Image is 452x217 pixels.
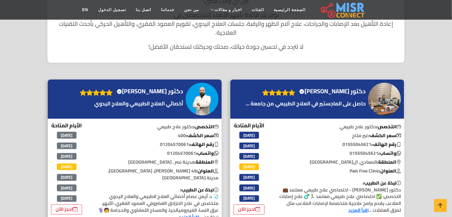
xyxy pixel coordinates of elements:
a: خدماتنا [156,4,179,16]
b: المنطقة: [194,158,218,166]
p: 01555045621 [276,150,404,157]
span: [DATE] [57,174,77,181]
span: [DATE] [57,143,77,149]
span: [DATE] [57,185,77,191]
a: احجز الآن [51,205,82,215]
div: الأيام المتاحة [51,121,82,215]
b: واتساب: [196,149,218,157]
a: EN [77,4,93,16]
b: التخصص: [194,122,218,131]
p: 01204570061 [93,141,222,148]
a: دكتور [PERSON_NAME] [298,86,367,96]
span: [DATE] [239,153,259,160]
p: دكتور [PERSON_NAME] - اختصاصي علاج طبيعي معتمد 💼 التخصص: ✅ اختصاصي علاج طبيعي معتمد 🏃♂️ علاج إصاب... [276,180,404,214]
span: [DATE] [57,195,77,202]
b: سعر الكشف: [186,131,218,140]
span: [DATE] [239,143,259,149]
p: غير متاح [276,132,404,139]
a: اقرأ المزيد [348,206,369,215]
svg: Verified account [299,89,304,94]
b: رقم الهاتف: [189,140,218,149]
p: لا تتردد في تحسين جودة حياتك، صحتك وحركتك تستحقان الأفضل! [54,42,398,51]
span: [DATE] [239,195,259,202]
a: من نحن [179,4,203,16]
img: main.misr_connect [321,2,365,18]
img: دكتور أيمن عصام [186,83,218,116]
p: نوفر لك قائمة بأمهر الأطباء المتخصصين في: إعادة التأهيل بعد الإصابات والجراحات، علاج آلام الظهر و... [54,10,398,37]
a: اتصل بنا [131,4,156,16]
a: دكتور [PERSON_NAME] [116,86,185,96]
p: دكتور علاج طبيعي [276,123,404,130]
b: العنوان: [379,167,401,175]
b: سعر الكشف: [368,131,401,140]
span: [DATE] [57,132,77,138]
span: اخبار و مقالات [215,7,242,13]
span: [DATE] [239,174,259,181]
p: 01555045621 [276,141,404,148]
b: واتساب: [378,149,401,157]
p: 400 [93,132,222,139]
svg: Verified account [117,89,122,94]
h4: دكتور [PERSON_NAME] [299,88,366,95]
span: [DATE] [239,164,259,170]
span: [DATE] [57,164,77,170]
a: تسجيل الدخول [93,4,131,16]
a: حاصل على الماجستير في العلاج الطبيعي من جامعة ... [244,99,367,107]
b: التخصص: [376,122,401,131]
span: [DATE] [57,153,77,160]
a: الصفحة الرئيسية [269,4,310,16]
b: المنطقة: [377,158,401,166]
b: رقم الهاتف: [371,140,401,149]
b: العنوان: [197,167,218,175]
a: اخبار و مقالات [204,4,247,16]
div: الأيام المتاحة [234,121,265,215]
b: نبذة عن الطبيب: [363,179,401,187]
a: أخصائي العلاج الطبيعي والعلاج اليدوي [77,99,185,107]
a: احجز الآن [234,205,265,215]
p: 01204570061 [93,150,222,157]
img: دكتور عبد الرحمن محمد [368,83,401,116]
p: المعادي, ال[GEOGRAPHIC_DATA] [276,159,404,166]
span: [DATE] [239,185,259,191]
p: 49 [PERSON_NAME]، [GEOGRAPHIC_DATA]، مدينة [GEOGRAPHIC_DATA] [93,168,222,181]
p: مدينة نصر , [GEOGRAPHIC_DATA] [93,159,222,166]
p: Pain Free Clinic [276,168,404,174]
h4: دكتور [PERSON_NAME] [117,88,183,95]
a: الفئات [247,4,269,16]
span: [DATE] [239,132,259,138]
b: نبذة عن الطبيب: [180,186,218,194]
p: دكتور علاج طبيعي [93,123,222,130]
